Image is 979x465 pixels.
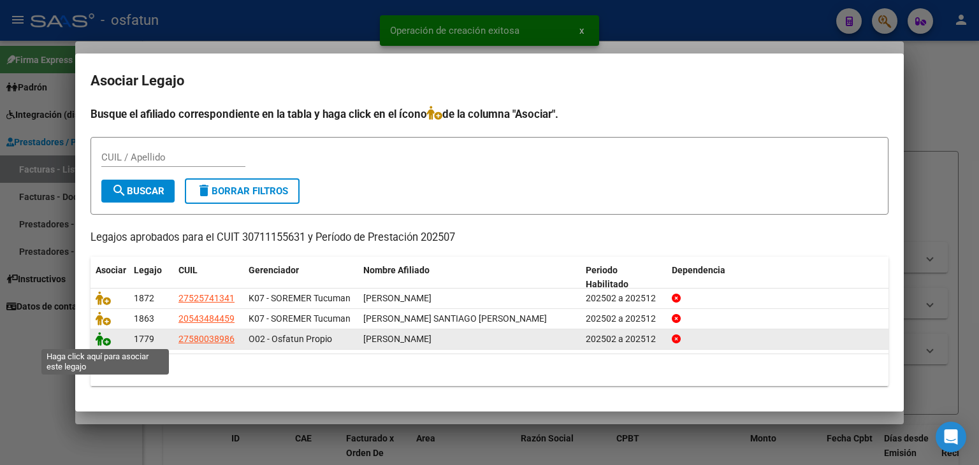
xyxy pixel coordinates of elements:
[249,293,351,303] span: K07 - SOREMER Tucuman
[672,265,725,275] span: Dependencia
[196,185,288,197] span: Borrar Filtros
[178,313,235,324] span: 20543484459
[196,183,212,198] mat-icon: delete
[178,293,235,303] span: 27525741341
[91,69,888,93] h2: Asociar Legajo
[249,334,332,344] span: O02 - Osfatun Propio
[134,293,154,303] span: 1872
[91,354,888,386] div: 3 registros
[581,257,667,299] datatable-header-cell: Periodo Habilitado
[363,313,547,324] span: JULIANELLO SANTIAGO BENJAMIN
[112,183,127,198] mat-icon: search
[112,185,164,197] span: Buscar
[586,291,662,306] div: 202502 a 202512
[134,313,154,324] span: 1863
[178,265,198,275] span: CUIL
[667,257,889,299] datatable-header-cell: Dependencia
[586,332,662,347] div: 202502 a 202512
[134,265,162,275] span: Legajo
[586,265,628,290] span: Periodo Habilitado
[178,334,235,344] span: 27580038986
[91,106,888,122] h4: Busque el afiliado correspondiente en la tabla y haga click en el ícono de la columna "Asociar".
[129,257,173,299] datatable-header-cell: Legajo
[358,257,581,299] datatable-header-cell: Nombre Afiliado
[936,422,966,452] div: Open Intercom Messenger
[586,311,662,326] div: 202502 a 202512
[134,334,154,344] span: 1779
[91,230,888,246] p: Legajos aprobados para el CUIT 30711155631 y Período de Prestación 202507
[243,257,358,299] datatable-header-cell: Gerenciador
[91,257,129,299] datatable-header-cell: Asociar
[249,313,351,324] span: K07 - SOREMER Tucuman
[173,257,243,299] datatable-header-cell: CUIL
[363,334,431,344] span: FRIAS RODRIGUEZ CATALINA
[363,293,431,303] span: SOTELO LUZ MORENA
[185,178,300,204] button: Borrar Filtros
[96,265,126,275] span: Asociar
[101,180,175,203] button: Buscar
[249,265,299,275] span: Gerenciador
[363,265,430,275] span: Nombre Afiliado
